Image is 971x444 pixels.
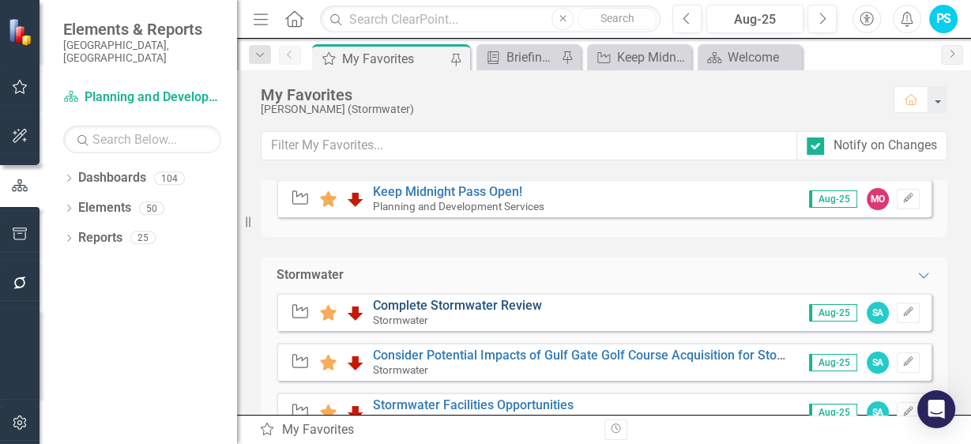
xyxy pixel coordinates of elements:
[373,200,544,213] small: Planning and Development Services
[139,201,164,215] div: 50
[480,47,557,67] a: Briefing Books
[834,137,937,155] div: Notify on Changes
[63,126,221,153] input: Search Below...
[320,6,661,33] input: Search ClearPoint...
[809,354,857,371] span: Aug-25
[712,10,798,29] div: Aug-25
[809,304,857,322] span: Aug-25
[261,103,878,115] div: [PERSON_NAME] (Stormwater)
[578,8,657,30] button: Search
[261,131,797,160] input: Filter My Favorites...
[809,404,857,421] span: Aug-25
[342,49,446,69] div: My Favorites
[867,401,889,423] div: SA
[259,421,592,439] div: My Favorites
[78,169,146,187] a: Dashboards
[277,266,344,284] div: Stormwater
[373,413,428,426] small: Stormwater
[63,20,221,39] span: Elements & Reports
[917,390,955,428] div: Open Intercom Messenger
[728,47,798,67] div: Welcome
[8,18,36,46] img: ClearPoint Strategy
[130,231,156,245] div: 25
[346,303,365,322] img: Below Plan
[706,5,804,33] button: Aug-25
[261,86,878,103] div: My Favorites
[63,39,221,65] small: [GEOGRAPHIC_DATA], [GEOGRAPHIC_DATA]
[809,190,857,208] span: Aug-25
[373,298,542,313] a: Complete Stormwater Review
[600,12,634,24] span: Search
[929,5,958,33] button: PS
[373,348,868,363] a: Consider Potential Impacts of Gulf Gate Golf Course Acquisition for Stormwater Facility
[373,314,428,326] small: Stormwater
[346,190,365,209] img: Below Plan
[506,47,557,67] div: Briefing Books
[373,397,574,412] a: Stormwater Facilities Opportunities
[78,199,131,217] a: Elements
[617,47,687,67] div: Keep Midnight Pass Open!
[373,363,428,376] small: Stormwater
[78,229,122,247] a: Reports
[867,302,889,324] div: SA
[373,184,522,199] a: Keep Midnight Pass Open!
[346,403,365,422] img: Below Plan
[702,47,798,67] a: Welcome
[154,171,185,185] div: 104
[346,353,365,372] img: Below Plan
[867,352,889,374] div: SA
[591,47,687,67] a: Keep Midnight Pass Open!
[867,188,889,210] div: MO
[63,88,221,107] a: Planning and Development Services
